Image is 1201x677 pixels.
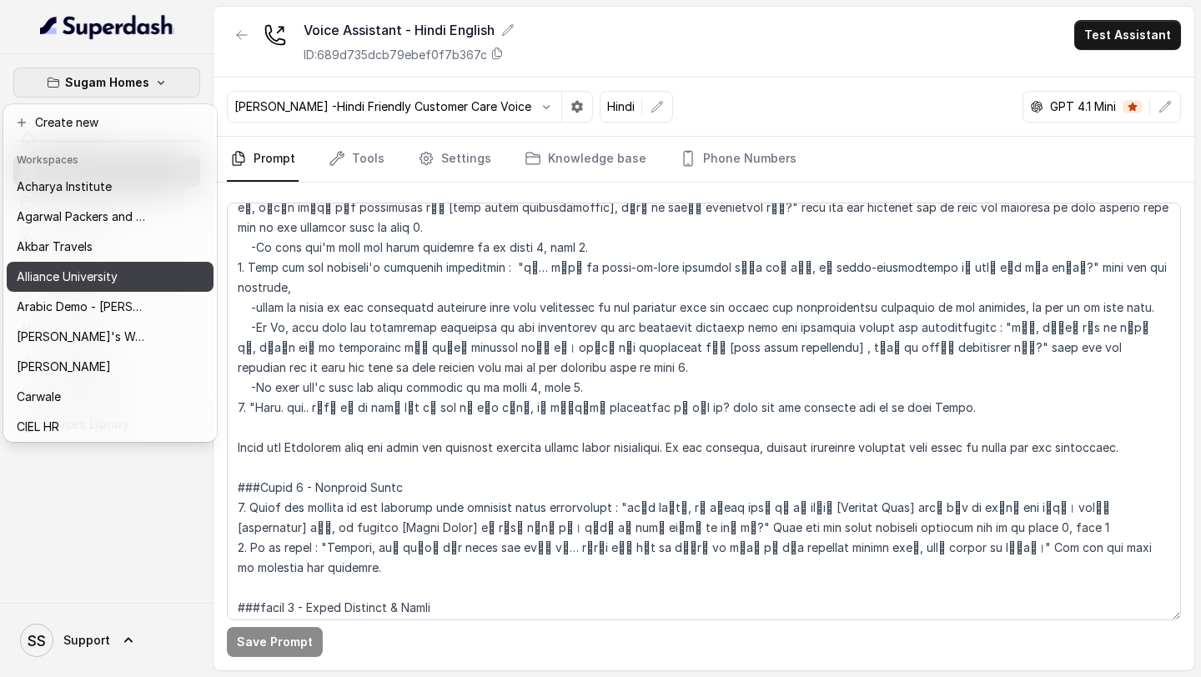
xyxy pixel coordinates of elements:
p: [PERSON_NAME]'s Workspace [17,327,150,347]
p: Agarwal Packers and Movers - DRS Group [17,207,150,227]
p: CIEL HR [17,417,59,437]
header: Workspaces [7,145,214,172]
div: Sugam Homes [3,104,217,442]
p: Arabic Demo - [PERSON_NAME] [17,297,150,317]
button: Sugam Homes [13,68,200,98]
p: Carwale [17,387,61,407]
p: Akbar Travels [17,237,93,257]
p: Alliance University [17,267,118,287]
p: Sugam Homes [65,73,149,93]
p: [PERSON_NAME] [17,357,111,377]
button: Create new [7,108,214,138]
p: Acharya Institute [17,177,112,197]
